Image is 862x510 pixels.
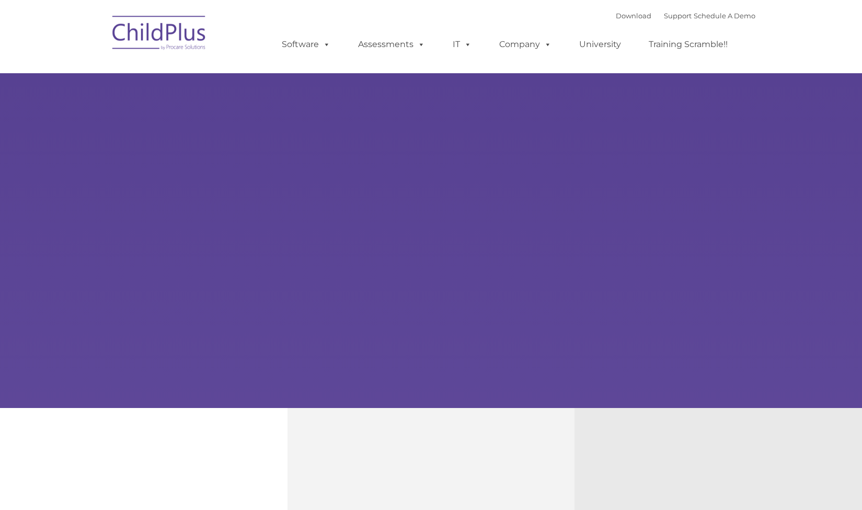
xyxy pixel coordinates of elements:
[569,34,631,55] a: University
[348,34,435,55] a: Assessments
[489,34,562,55] a: Company
[442,34,482,55] a: IT
[638,34,738,55] a: Training Scramble!!
[107,8,212,61] img: ChildPlus by Procare Solutions
[616,12,755,20] font: |
[664,12,692,20] a: Support
[616,12,651,20] a: Download
[271,34,341,55] a: Software
[694,12,755,20] a: Schedule A Demo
